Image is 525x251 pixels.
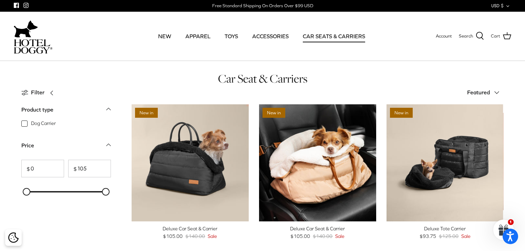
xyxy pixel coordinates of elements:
div: Deluxe Car Seat & Carrier [259,225,376,232]
span: $140.00 [313,232,332,240]
a: Free Standard Shipping On Orders Over $99 USD [212,1,313,11]
span: Sale [208,232,217,240]
a: Deluxe Car Seat & Carrier $105.00 $140.00 Sale [132,225,249,240]
a: Deluxe Tote Carrier $93.75 $125.00 Sale [387,225,504,240]
div: Price [21,141,34,150]
a: Account [436,33,452,40]
span: $105.00 [163,232,183,240]
a: Deluxe Car Seat & Carrier $105.00 $140.00 Sale [259,225,376,240]
span: New in [390,108,413,118]
h1: Car Seat & Carriers [21,71,504,86]
a: Price [21,140,111,156]
div: Free Standard Shipping On Orders Over $99 USD [212,3,313,9]
span: Account [436,33,452,39]
span: Featured [467,89,490,95]
a: Facebook [14,3,19,8]
div: Cookie policy [5,229,22,246]
span: Search [459,33,473,40]
span: $140.00 [185,232,205,240]
a: Product type [21,104,111,120]
span: Cart [491,33,500,40]
a: Instagram [23,3,29,8]
span: Dog Carrier [31,120,56,127]
input: To [68,160,111,177]
a: Cart [491,32,511,41]
div: Product type [21,105,53,114]
a: Deluxe Car Seat & Carrier [259,104,376,221]
img: Cookie policy [8,232,19,243]
div: Deluxe Car Seat & Carrier [132,225,249,232]
span: $125.00 [439,232,459,240]
a: CAR SEATS & CARRIERS [297,24,371,48]
a: Deluxe Tote Carrier [387,104,504,221]
a: Deluxe Car Seat & Carrier [132,104,249,221]
span: $93.75 [420,232,436,240]
a: NEW [152,24,177,48]
a: APPAREL [179,24,217,48]
div: Deluxe Tote Carrier [387,225,504,232]
span: New in [262,108,285,118]
a: Filter [21,84,58,101]
img: hoteldoggycom [14,39,52,54]
input: From [21,160,64,177]
a: ACCESSORIES [246,24,295,48]
img: dog-icon.svg [14,19,38,39]
button: Cookie policy [7,232,19,244]
span: $105.00 [290,232,310,240]
span: Filter [31,88,44,97]
span: New in [135,108,158,118]
div: Primary navigation [102,24,421,48]
button: Featured [467,85,504,100]
span: Sale [461,232,471,240]
a: hoteldoggycom [14,19,52,54]
span: $ [22,166,30,171]
span: Sale [335,232,344,240]
a: Search [459,32,484,41]
a: TOYS [218,24,244,48]
span: $ [69,166,77,171]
